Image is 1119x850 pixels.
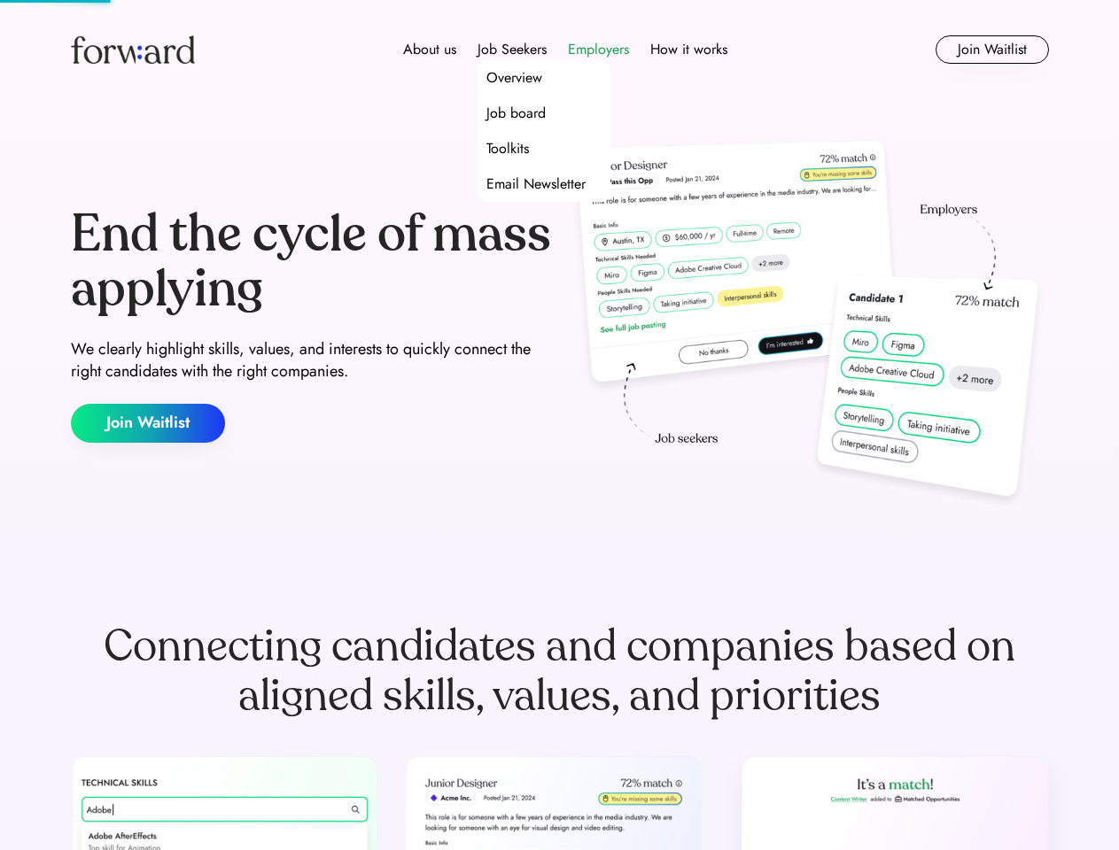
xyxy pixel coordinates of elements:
[486,138,529,159] div: Toolkits
[71,404,225,443] button: Join Waitlist
[568,39,629,60] div: Employers
[478,39,547,60] div: Job Seekers
[486,67,542,89] div: Overview
[71,207,553,316] div: End the cycle of mass applying
[71,338,553,382] div: We clearly highlight skills, values, and interests to quickly connect the right candidates with t...
[567,135,1049,515] img: hero-image.png
[71,622,1049,721] div: Connecting candidates and companies based on aligned skills, values, and priorities
[403,39,456,60] div: About us
[936,35,1049,64] button: Join Waitlist
[486,103,546,124] div: Job board
[71,35,195,64] img: Forward logo
[486,174,586,195] div: Email Newsletter
[650,39,727,60] div: How it works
